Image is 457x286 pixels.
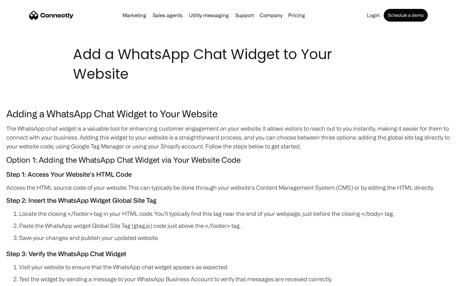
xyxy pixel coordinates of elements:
[19,275,451,283] li: Test the widget by sending a message to your WhatsApp Business Account to verify that messages ar...
[186,13,231,18] a: Utility messaging
[286,13,308,18] a: Pricing
[150,13,185,18] a: Sales agents
[6,154,451,166] h4: Option 1: Adding the WhatsApp Chat Widget via Your Website Code
[233,13,256,18] a: Support
[384,9,428,22] a: Schedule a demo
[6,275,38,284] aside: Language selected: English
[6,249,451,259] h5: Step 3: Verify the WhatsApp Chat Widget
[19,233,451,242] li: Save your changes and publish your updated website.
[120,13,149,18] a: Marketing
[73,44,384,84] h1: Add a WhatsApp Chat Widget to Your Website
[19,262,451,271] li: Visit your website to ensure that the WhatsApp chat widget appears as expected.
[6,195,451,206] h5: Step 2: Insert the WhatsApp Widget Global Site Tag
[260,11,282,20] div: Company
[19,221,451,230] li: Paste the WhatsApp widget Global Site Tag (gtag.js) code just above the </footer> tag.
[19,209,451,218] li: Locate the closing </footer> tag in your HTML code. You'll typically find this tag near the end o...
[6,183,451,192] p: Access the HTML source code of your website. This can typically be done through your website's Co...
[13,275,38,284] ul: Language list
[6,169,451,180] h5: Step 1: Access Your Website's HTML Code
[6,124,451,151] p: The WhatsApp chat widget is a valuable tool for enhancing customer engagement on your website. It...
[364,13,382,18] a: Login
[6,106,451,121] h3: Adding a WhatsApp Chat Widget to Your Website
